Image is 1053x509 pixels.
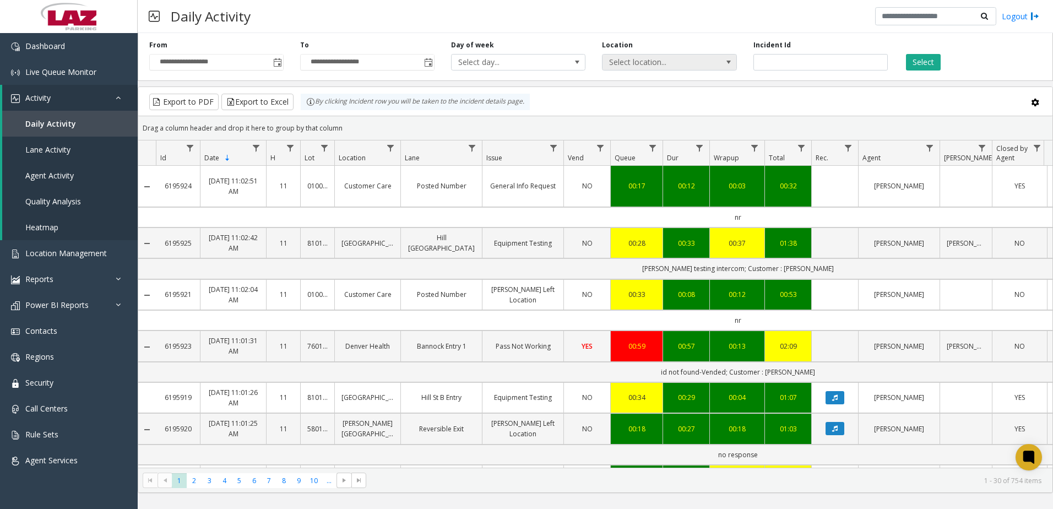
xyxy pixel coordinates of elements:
span: Agent Activity [25,170,74,181]
span: Select day... [452,55,558,70]
a: [PERSON_NAME][GEOGRAPHIC_DATA] [341,418,394,439]
kendo-pager-info: 1 - 30 of 754 items [373,476,1041,485]
span: Dashboard [25,41,65,51]
a: 00:13 [717,341,758,351]
span: NO [582,393,593,402]
a: 11 [273,341,294,351]
a: 580108 [307,424,328,434]
a: Equipment Testing [489,392,557,403]
a: NO [999,289,1040,300]
span: Issue [486,153,502,163]
a: 6195920 [162,424,193,434]
span: Id [160,153,166,163]
span: Page 6 [247,473,262,488]
a: Id Filter Menu [183,140,198,155]
div: 01:07 [772,392,805,403]
a: Equipment Testing [489,238,557,248]
a: 00:53 [772,289,805,300]
a: Pass Not Working [489,341,557,351]
span: YES [1014,424,1025,434]
span: Page 7 [262,473,276,488]
span: Closed by Agent [996,144,1028,163]
a: Dur Filter Menu [692,140,707,155]
span: Page 5 [232,473,247,488]
a: 6195924 [162,181,193,191]
a: Lane Activity [2,137,138,163]
span: Agent Services [25,455,78,465]
img: infoIcon.svg [306,98,315,106]
a: Collapse Details [138,343,156,351]
a: [PERSON_NAME] [865,289,933,300]
span: Toggle popup [271,55,283,70]
span: YES [582,342,593,351]
a: 00:57 [670,341,703,351]
a: Posted Number [408,289,475,300]
label: Incident Id [753,40,791,50]
img: 'icon' [11,457,20,465]
span: Dur [667,153,679,163]
div: 00:28 [617,238,656,248]
img: 'icon' [11,275,20,284]
span: Go to the last page [355,476,363,485]
a: 00:12 [670,181,703,191]
div: 00:17 [617,181,656,191]
span: NO [582,424,593,434]
span: YES [1014,181,1025,191]
a: 11 [273,238,294,248]
a: 6195919 [162,392,193,403]
a: [DATE] 11:01:25 AM [207,418,259,439]
a: YES [571,341,604,351]
span: Page 11 [322,473,336,488]
a: Hill [GEOGRAPHIC_DATA] [408,232,475,253]
a: 00:33 [617,289,656,300]
a: 11 [273,181,294,191]
a: 00:34 [617,392,656,403]
a: 6195921 [162,289,193,300]
a: 11 [273,392,294,403]
span: Page 1 [172,473,187,488]
a: 00:12 [717,289,758,300]
a: Agent Activity [2,163,138,188]
img: 'icon' [11,379,20,388]
span: Go to the next page [336,473,351,488]
button: Select [906,54,941,71]
a: YES [999,392,1040,403]
div: Drag a column header and drop it here to group by that column [138,118,1052,138]
a: YES [999,424,1040,434]
a: Logout [1002,10,1039,22]
a: 810116 [307,392,328,403]
span: Sortable [223,154,232,163]
a: [PERSON_NAME] [865,181,933,191]
span: Select location... [603,55,709,70]
div: 00:32 [772,181,805,191]
span: NO [582,239,593,248]
label: Day of week [451,40,494,50]
div: 01:38 [772,238,805,248]
button: Export to Excel [221,94,294,110]
a: Heatmap [2,214,138,240]
a: 010016 [307,289,328,300]
a: 810116 [307,238,328,248]
a: Daily Activity [2,111,138,137]
a: Quality Analysis [2,188,138,214]
img: 'icon' [11,327,20,336]
a: [PERSON_NAME] [865,392,933,403]
a: Hill St B Entry [408,392,475,403]
a: [PERSON_NAME] Left Location [489,284,557,305]
div: 00:37 [717,238,758,248]
a: 00:59 [617,341,656,351]
span: Vend [568,153,584,163]
a: [GEOGRAPHIC_DATA] [341,238,394,248]
a: [DATE] 11:01:31 AM [207,335,259,356]
div: 02:09 [772,341,805,351]
a: Total Filter Menu [794,140,809,155]
span: Contacts [25,326,57,336]
div: 00:27 [670,424,703,434]
a: Agent Filter Menu [922,140,937,155]
a: NO [571,238,604,248]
